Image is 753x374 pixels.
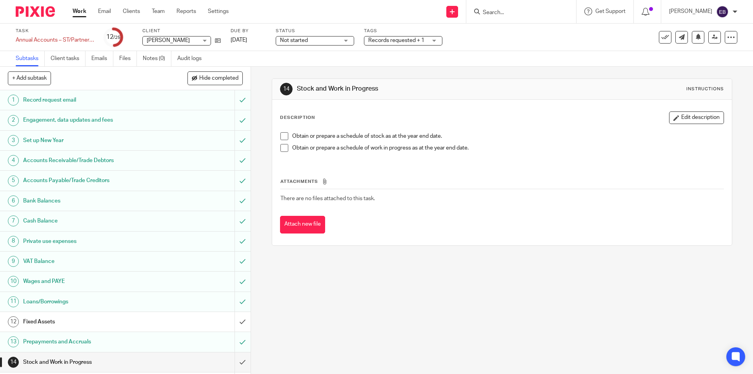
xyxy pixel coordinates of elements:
[23,235,159,247] h1: Private use expenses
[23,195,159,207] h1: Bank Balances
[119,51,137,66] a: Files
[23,155,159,166] h1: Accounts Receivable/Trade Debtors
[23,215,159,227] h1: Cash Balance
[669,7,712,15] p: [PERSON_NAME]
[106,33,120,42] div: 12
[8,135,19,146] div: 3
[8,256,19,267] div: 9
[368,38,424,43] span: Records requested + 1
[8,296,19,307] div: 11
[292,132,723,140] p: Obtain or prepare a schedule of stock as at the year end date.
[8,195,19,206] div: 6
[152,7,165,15] a: Team
[123,7,140,15] a: Clients
[8,71,51,85] button: + Add subtask
[8,155,19,166] div: 4
[8,316,19,327] div: 12
[23,135,159,146] h1: Set up New Year
[98,7,111,15] a: Email
[91,51,113,66] a: Emails
[8,336,19,347] div: 13
[8,115,19,126] div: 2
[147,38,190,43] span: [PERSON_NAME]
[280,179,318,184] span: Attachments
[8,175,19,186] div: 5
[176,7,196,15] a: Reports
[231,37,247,43] span: [DATE]
[280,83,293,95] div: 14
[23,175,159,186] h1: Accounts Payable/Trade Creditors
[482,9,553,16] input: Search
[23,114,159,126] h1: Engagement, data updates and fees
[8,215,19,226] div: 7
[113,35,120,40] small: /25
[16,6,55,17] img: Pixie
[8,95,19,106] div: 1
[292,144,723,152] p: Obtain or prepare a schedule of work in progress as at the year end date.
[16,36,94,44] div: Annual Accounts – ST/Partnership - Manual 25.26 cessation
[23,255,159,267] h1: VAT Balance
[280,216,325,234] button: Attach new file
[595,9,626,14] span: Get Support
[280,38,308,43] span: Not started
[669,111,724,124] button: Edit description
[276,28,354,34] label: Status
[73,7,86,15] a: Work
[716,5,729,18] img: svg%3E
[142,28,221,34] label: Client
[23,336,159,348] h1: Prepayments and Accruals
[280,115,315,121] p: Description
[8,236,19,247] div: 8
[16,51,45,66] a: Subtasks
[187,71,243,85] button: Hide completed
[23,356,159,368] h1: Stock and Work in Progress
[177,51,207,66] a: Audit logs
[231,28,266,34] label: Due by
[8,276,19,287] div: 10
[23,275,159,287] h1: Wages and PAYE
[364,28,442,34] label: Tags
[686,86,724,92] div: Instructions
[16,28,94,34] label: Task
[143,51,171,66] a: Notes (0)
[23,316,159,328] h1: Fixed Assets
[51,51,85,66] a: Client tasks
[280,196,375,201] span: There are no files attached to this task.
[23,94,159,106] h1: Record request email
[208,7,229,15] a: Settings
[297,85,519,93] h1: Stock and Work in Progress
[8,357,19,368] div: 14
[199,75,238,82] span: Hide completed
[23,296,159,308] h1: Loans/Borrowings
